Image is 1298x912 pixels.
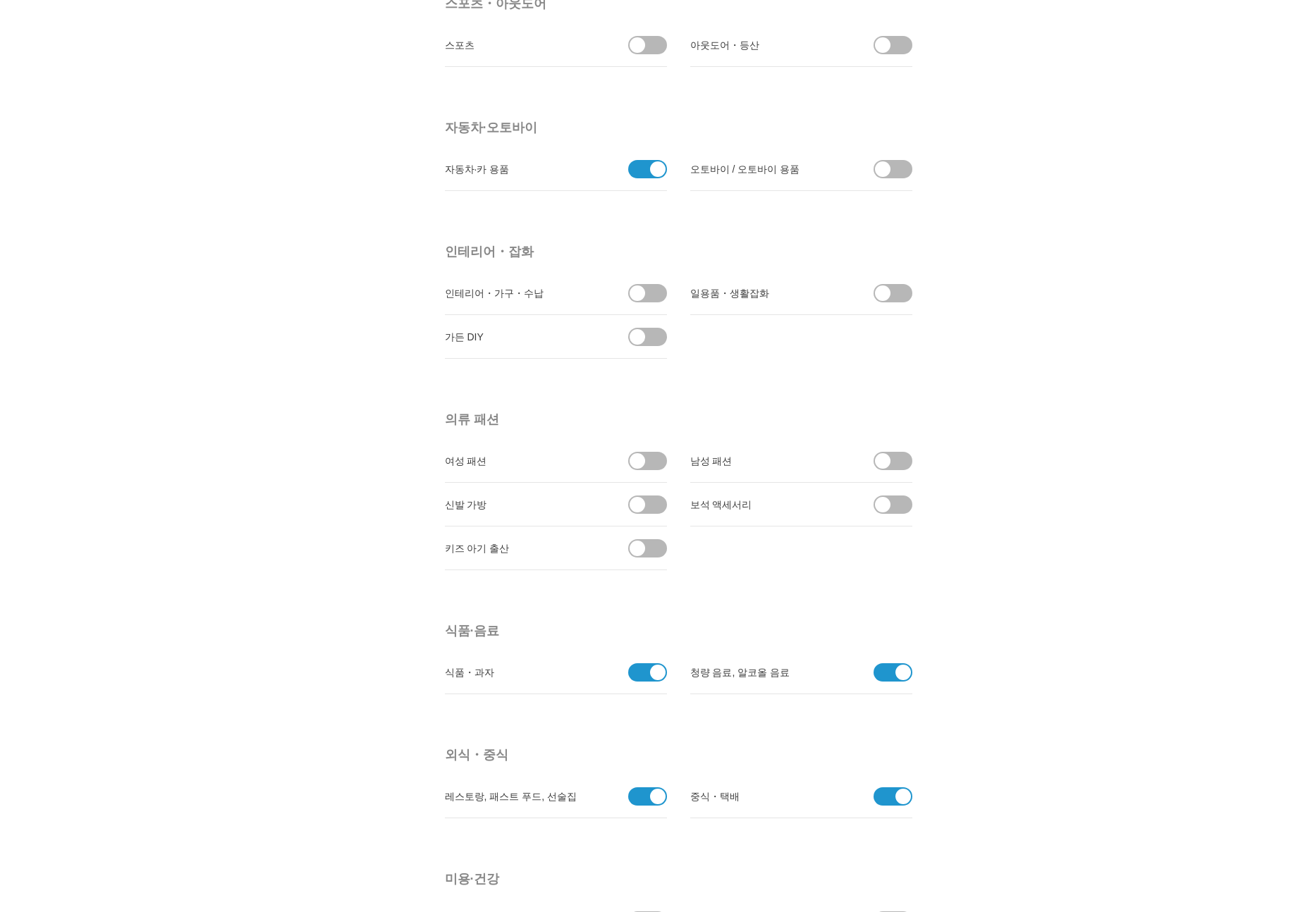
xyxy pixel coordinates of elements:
font: 일용품・생활잡화 [690,288,769,299]
font: 키즈 아기 출산 [445,543,510,554]
font: 보석 액세서리 [690,499,752,510]
font: 아웃도어・등산 [690,39,759,51]
font: 청량 음료, 알코올 음료 [690,667,790,678]
font: 인테리어・잡화 [445,245,534,259]
font: 여성 패션 [445,455,487,467]
font: 레스토랑, 패스트 푸드, 선술집 [445,791,577,802]
font: 외식・중식 [445,748,508,762]
font: 인테리어・가구・수납 [445,288,544,299]
font: 중식・택배 [690,791,740,802]
font: 식품・과자 [445,667,494,678]
font: 신발 가방 [445,499,487,510]
font: 남성 패션 [690,455,733,467]
font: 자동차·카 용품 [445,164,510,175]
font: 의류 패션 [445,412,499,426]
font: 오토바이 / 오토바이 용품 [690,164,800,175]
font: 스포츠 [445,39,474,51]
font: 자동차·오토바이 [445,121,537,135]
font: 가든 DIY [445,331,484,343]
font: 식품·음료 [445,624,499,638]
font: 미용·건강 [445,872,499,886]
